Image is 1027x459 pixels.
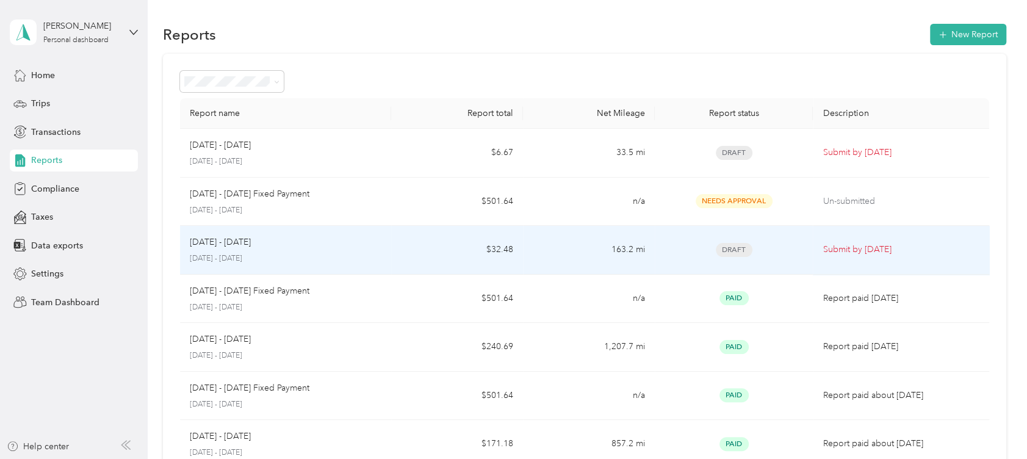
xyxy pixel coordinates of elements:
[523,226,655,275] td: 163.2 mi
[823,292,979,305] p: Report paid [DATE]
[959,391,1027,459] iframe: Everlance-gr Chat Button Frame
[190,447,381,458] p: [DATE] - [DATE]
[190,156,381,167] p: [DATE] - [DATE]
[823,389,979,402] p: Report paid about [DATE]
[391,372,523,421] td: $501.64
[31,239,83,252] span: Data exports
[31,267,63,280] span: Settings
[716,243,752,257] span: Draft
[719,291,749,305] span: Paid
[391,98,523,129] th: Report total
[190,350,381,361] p: [DATE] - [DATE]
[719,388,749,402] span: Paid
[190,236,251,249] p: [DATE] - [DATE]
[190,139,251,152] p: [DATE] - [DATE]
[523,129,655,178] td: 33.5 mi
[190,399,381,410] p: [DATE] - [DATE]
[190,302,381,313] p: [DATE] - [DATE]
[31,69,55,82] span: Home
[7,440,69,453] button: Help center
[823,146,979,159] p: Submit by [DATE]
[43,37,109,44] div: Personal dashboard
[930,24,1006,45] button: New Report
[719,437,749,451] span: Paid
[190,430,251,443] p: [DATE] - [DATE]
[665,108,803,118] div: Report status
[180,98,391,129] th: Report name
[190,187,309,201] p: [DATE] - [DATE] Fixed Payment
[31,154,62,167] span: Reports
[391,178,523,226] td: $501.64
[523,323,655,372] td: 1,207.7 mi
[391,275,523,323] td: $501.64
[813,98,989,129] th: Description
[719,340,749,354] span: Paid
[31,97,50,110] span: Trips
[391,226,523,275] td: $32.48
[31,126,81,139] span: Transactions
[523,98,655,129] th: Net Mileage
[823,437,979,450] p: Report paid about [DATE]
[716,146,752,160] span: Draft
[523,178,655,226] td: n/a
[190,333,251,346] p: [DATE] - [DATE]
[163,28,216,41] h1: Reports
[190,381,309,395] p: [DATE] - [DATE] Fixed Payment
[31,183,79,195] span: Compliance
[190,205,381,216] p: [DATE] - [DATE]
[190,284,309,298] p: [DATE] - [DATE] Fixed Payment
[31,211,53,223] span: Taxes
[696,194,773,208] span: Needs Approval
[43,20,120,32] div: [PERSON_NAME]
[391,323,523,372] td: $240.69
[823,195,979,208] p: Un-submitted
[823,340,979,353] p: Report paid [DATE]
[31,296,99,309] span: Team Dashboard
[190,253,381,264] p: [DATE] - [DATE]
[823,243,979,256] p: Submit by [DATE]
[523,372,655,421] td: n/a
[391,129,523,178] td: $6.67
[523,275,655,323] td: n/a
